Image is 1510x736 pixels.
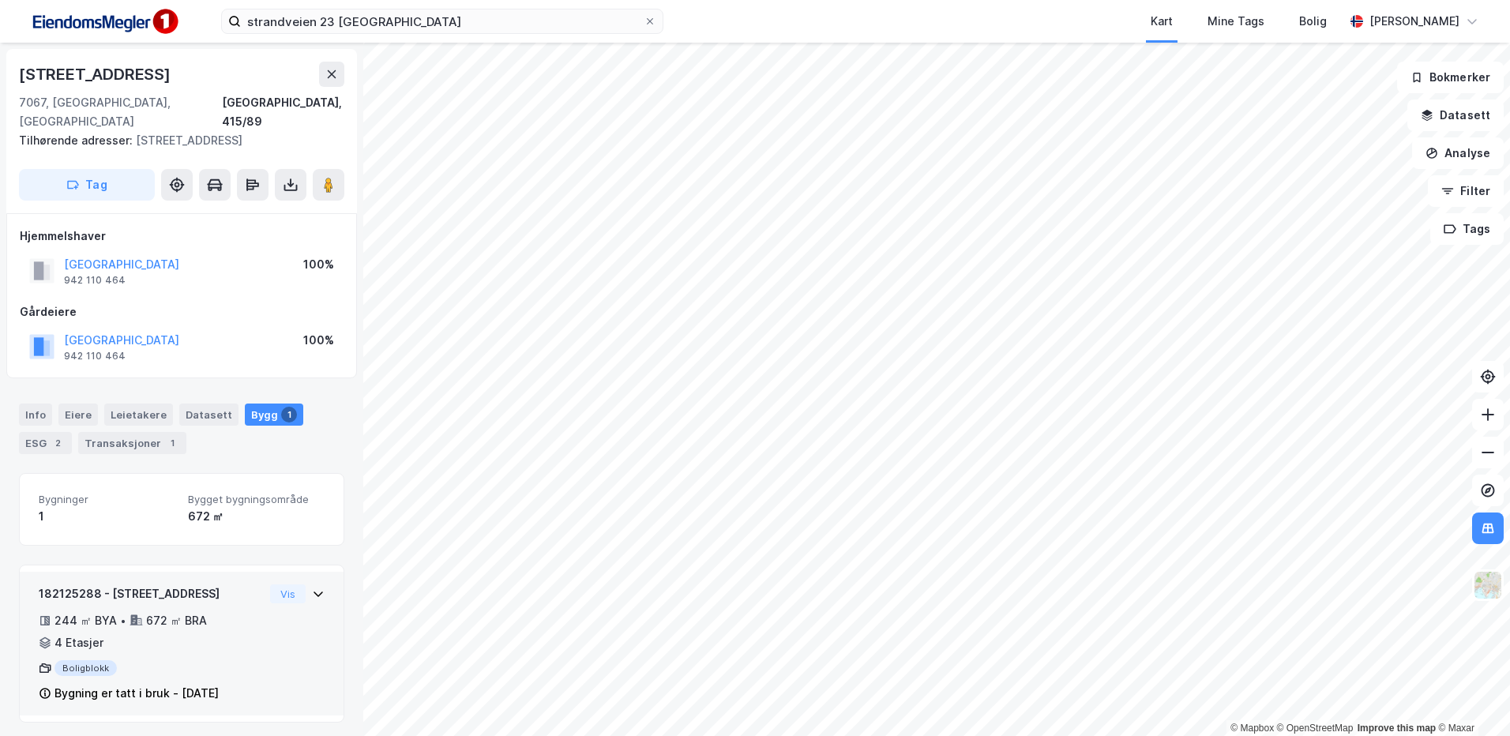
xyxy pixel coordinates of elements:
[1151,12,1173,31] div: Kart
[19,131,332,150] div: [STREET_ADDRESS]
[146,611,207,630] div: 672 ㎡ BRA
[241,9,644,33] input: Søk på adresse, matrikkel, gårdeiere, leietakere eller personer
[54,611,117,630] div: 244 ㎡ BYA
[19,62,174,87] div: [STREET_ADDRESS]
[104,404,173,426] div: Leietakere
[1208,12,1264,31] div: Mine Tags
[1299,12,1327,31] div: Bolig
[188,493,325,506] span: Bygget bygningsområde
[222,93,344,131] div: [GEOGRAPHIC_DATA], 415/89
[1431,660,1510,736] div: Kontrollprogram for chat
[20,302,344,321] div: Gårdeiere
[54,684,219,703] div: Bygning er tatt i bruk - [DATE]
[303,331,334,350] div: 100%
[25,4,183,39] img: F4PB6Px+NJ5v8B7XTbfpPpyloAAAAASUVORK5CYII=
[39,507,175,526] div: 1
[270,584,306,603] button: Vis
[39,584,264,603] div: 182125288 - [STREET_ADDRESS]
[1230,723,1274,734] a: Mapbox
[1412,137,1504,169] button: Analyse
[120,614,126,627] div: •
[54,633,103,652] div: 4 Etasjer
[78,432,186,454] div: Transaksjoner
[245,404,303,426] div: Bygg
[1428,175,1504,207] button: Filter
[19,169,155,201] button: Tag
[19,93,222,131] div: 7067, [GEOGRAPHIC_DATA], [GEOGRAPHIC_DATA]
[188,507,325,526] div: 672 ㎡
[1407,100,1504,131] button: Datasett
[164,435,180,451] div: 1
[19,432,72,454] div: ESG
[1397,62,1504,93] button: Bokmerker
[1277,723,1354,734] a: OpenStreetMap
[303,255,334,274] div: 100%
[50,435,66,451] div: 2
[20,227,344,246] div: Hjemmelshaver
[281,407,297,422] div: 1
[39,493,175,506] span: Bygninger
[1369,12,1459,31] div: [PERSON_NAME]
[1358,723,1436,734] a: Improve this map
[1430,213,1504,245] button: Tags
[19,133,136,147] span: Tilhørende adresser:
[64,350,126,362] div: 942 110 464
[1431,660,1510,736] iframe: Chat Widget
[1473,570,1503,600] img: Z
[19,404,52,426] div: Info
[179,404,239,426] div: Datasett
[58,404,98,426] div: Eiere
[64,274,126,287] div: 942 110 464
